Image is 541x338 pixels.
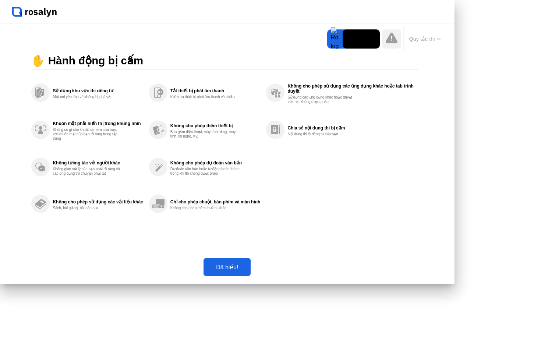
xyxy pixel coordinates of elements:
[287,95,357,104] div: Sử dụng các ứng dụng khác hoặc duyệt internet không được phép
[170,123,261,128] div: Không cho phép thêm thiết bị
[31,52,418,70] div: ✋ Hành động bị cấm
[53,206,122,210] div: Sách, bài giảng, bài báo, v.v.
[53,167,122,176] div: Không gian vật lý của bạn phải rõ ràng và các ứng dụng trò chuyện phải tắt
[170,167,240,176] div: Dự đoán văn bản hoặc tự động hoàn thành trong khi thi không được phép
[287,125,417,131] div: Chia sẻ nội dung thi bị cấm
[170,95,240,99] div: Kiểm tra thiết bị phát âm thanh và nhiễu
[407,36,443,42] button: Quy tắc thi
[170,199,261,204] div: Chỉ cho phép chuột, bàn phím và màn hình
[204,258,251,276] button: Đã hiểu!
[287,83,417,94] div: Không cho phép sử dụng các ứng dụng khác hoặc tab trình duyệt
[53,88,143,93] div: Sử dụng khu vực thi riêng tư
[53,199,143,204] div: Không cho phép sử dụng các vật liệu khác
[53,128,122,141] div: Không có gì che khuất camera của bạn, với khuôn mặt của bạn rõ ràng trong tập trung
[287,132,357,136] div: Nội dung thi là riêng tư của bạn
[170,130,240,139] div: Bao gồm điện thoại, máy tính bảng, máy tính, tai nghe, v.v.
[170,88,261,93] div: Tắt thiết bị phát âm thanh
[53,95,122,99] div: Một nơi yên tĩnh và không bị phá vỡ
[53,121,143,126] div: Khuôn mặt phải hiển thị trong khung nhìn
[53,160,143,166] div: Không tương tác với người khác
[170,206,240,210] div: Không cho phép thêm thiết bị khác
[206,264,248,271] div: Đã hiểu!
[170,160,261,166] div: Không cho phép dự đoán văn bản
